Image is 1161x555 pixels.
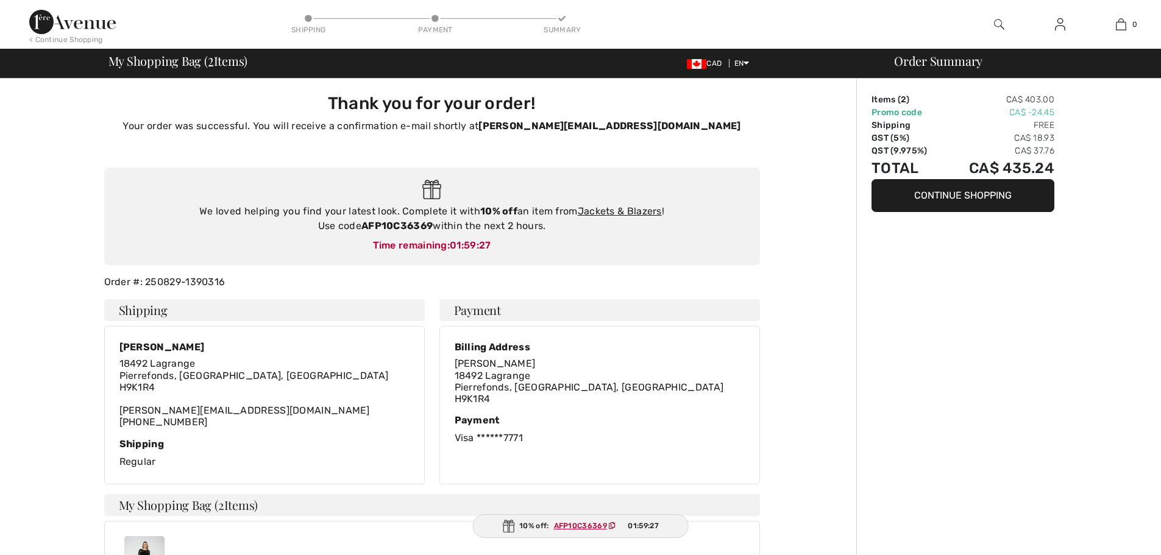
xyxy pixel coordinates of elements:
td: GST (5%) [872,132,944,144]
ins: AFP10C36369 [554,521,607,530]
img: 1ère Avenue [29,10,116,34]
div: Payment [455,414,745,426]
div: Billing Address [455,341,724,353]
strong: [PERSON_NAME][EMAIL_ADDRESS][DOMAIN_NAME] [478,120,740,132]
h4: Shipping [104,299,425,321]
td: Shipping [872,119,944,132]
div: Order #: 250829-1390316 [97,275,767,289]
div: [PERSON_NAME] [119,341,389,353]
span: 18492 Lagrange Pierrefonds, [GEOGRAPHIC_DATA], [GEOGRAPHIC_DATA] H9K1R4 [119,358,389,392]
span: 01:59:27 [450,239,491,251]
img: My Bag [1116,17,1126,32]
div: Regular [119,438,410,469]
td: Items ( ) [872,93,944,106]
p: Your order was successful. You will receive a confirmation e-mail shortly at [112,119,753,133]
td: QST (9.975%) [872,144,944,157]
span: 18492 Lagrange Pierrefonds, [GEOGRAPHIC_DATA], [GEOGRAPHIC_DATA] H9K1R4 [455,370,724,405]
span: 0 [1132,19,1137,30]
span: 2 [218,497,224,513]
span: 01:59:27 [628,520,658,531]
td: CA$ 435.24 [944,157,1054,179]
div: Order Summary [879,55,1154,67]
td: CA$ 37.76 [944,144,1054,157]
strong: 10% off [480,205,517,217]
h4: My Shopping Bag ( Items) [104,494,760,516]
div: [PERSON_NAME][EMAIL_ADDRESS][DOMAIN_NAME] [PHONE_NUMBER] [119,358,389,428]
td: Total [872,157,944,179]
div: Time remaining: [116,238,748,253]
td: CA$ -24.45 [944,106,1054,119]
span: CAD [687,59,726,68]
img: Gift.svg [502,520,514,532]
h3: Thank you for your order! [112,93,753,114]
img: search the website [994,17,1004,32]
td: Promo code [872,106,944,119]
span: [PERSON_NAME] [455,358,536,369]
a: Jackets & Blazers [578,205,662,217]
img: Gift.svg [422,180,441,200]
td: Free [944,119,1054,132]
a: Sign In [1045,17,1075,32]
div: We loved helping you find your latest look. Complete it with an item from ! Use code within the n... [116,204,748,233]
span: 2 [901,94,906,105]
h4: Payment [439,299,760,321]
a: 0 [1091,17,1151,32]
div: 10% off: [472,514,689,538]
div: Shipping [290,24,327,35]
img: My Info [1055,17,1065,32]
td: CA$ 403.00 [944,93,1054,106]
div: < Continue Shopping [29,34,103,45]
span: My Shopping Bag ( Items) [108,55,248,67]
img: Canadian Dollar [687,59,706,69]
div: Shipping [119,438,410,450]
td: CA$ 18.93 [944,132,1054,144]
button: Continue Shopping [872,179,1054,212]
span: 2 [208,52,214,68]
span: EN [734,59,750,68]
strong: AFP10C36369 [361,220,433,232]
div: Summary [544,24,580,35]
div: Payment [417,24,453,35]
